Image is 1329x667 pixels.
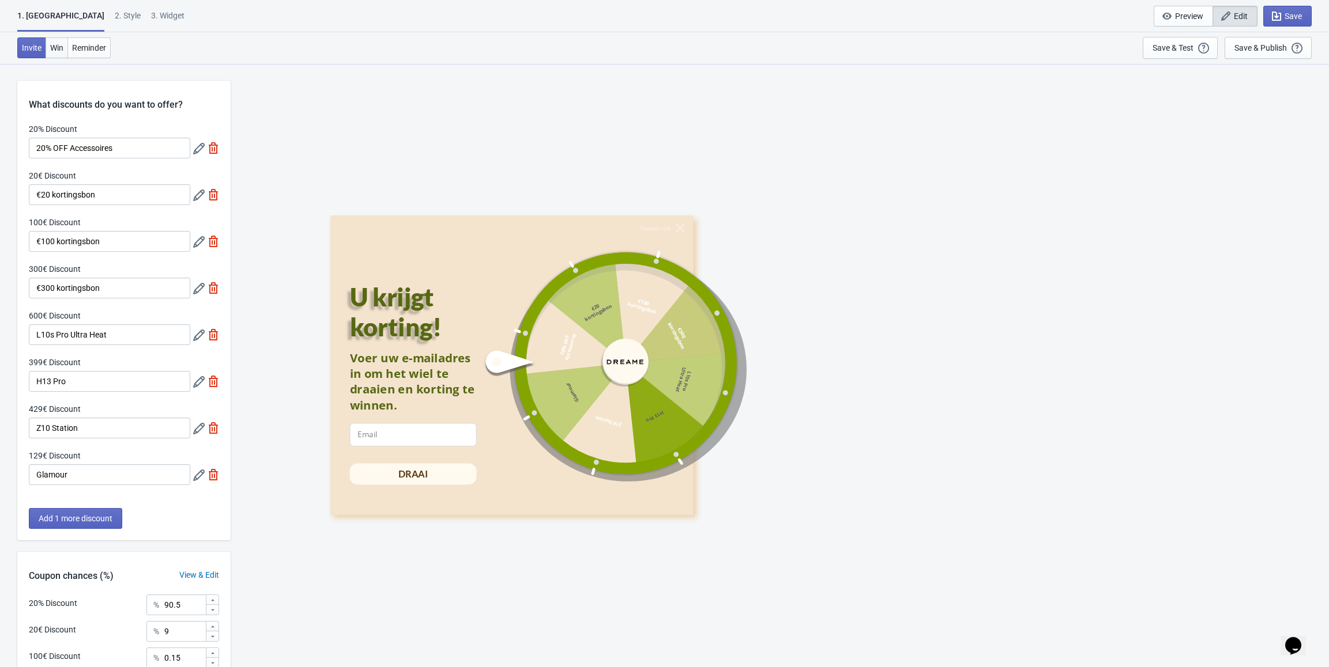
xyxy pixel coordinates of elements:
div: 20% Discount [29,597,77,609]
label: 399€ Discount [29,357,81,368]
img: delete.svg [208,469,219,480]
div: U krijgt korting! [349,282,502,342]
button: Save & Publish [1225,37,1312,59]
label: 20% Discount [29,123,77,135]
div: % [153,598,159,612]
input: Chance [164,621,205,642]
button: Invite [17,37,46,58]
img: delete.svg [208,142,219,154]
label: 129€ Discount [29,450,81,461]
div: Save & Publish [1234,43,1287,52]
div: 1. [GEOGRAPHIC_DATA] [17,10,104,32]
label: 100€ Discount [29,217,81,228]
div: 20€ Discount [29,624,76,636]
div: 100€ Discount [29,650,81,662]
img: delete.svg [208,189,219,200]
button: Save & Test [1143,37,1218,59]
label: 429€ Discount [29,403,81,415]
div: What discounts do you want to offer? [17,81,231,112]
img: delete.svg [208,376,219,387]
button: Add 1 more discount [29,508,122,529]
span: Preview [1175,12,1203,21]
span: Save [1285,12,1302,21]
div: % [153,651,159,665]
input: Chance [164,594,205,615]
span: Invite [22,43,42,52]
button: Edit [1213,6,1258,26]
img: delete.svg [208,422,219,434]
button: Save [1263,6,1312,26]
div: Voer uw e-mailadres in om het wiel te draaien en korting te winnen. [349,350,476,413]
label: 300€ Discount [29,263,81,275]
span: Win [50,43,63,52]
img: delete.svg [208,329,219,340]
div: Coupon chances (%) [17,569,125,583]
div: 3. Widget [151,10,185,30]
iframe: chat widget [1281,621,1317,655]
img: delete.svg [208,282,219,294]
span: Add 1 more discount [39,514,112,523]
input: Email [349,423,476,446]
label: 20€ Discount [29,170,76,181]
label: 600€ Discount [29,310,81,321]
div: DRAAI [398,467,427,480]
div: 2 . Style [115,10,141,30]
div: % [153,624,159,638]
button: Win [46,37,68,58]
span: Reminder [72,43,106,52]
div: Stoppen met [640,225,671,231]
button: Preview [1154,6,1213,26]
button: Reminder [67,37,111,58]
img: delete.svg [208,236,219,247]
div: Save & Test [1153,43,1194,52]
span: Edit [1234,12,1248,21]
div: View & Edit [168,569,231,581]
